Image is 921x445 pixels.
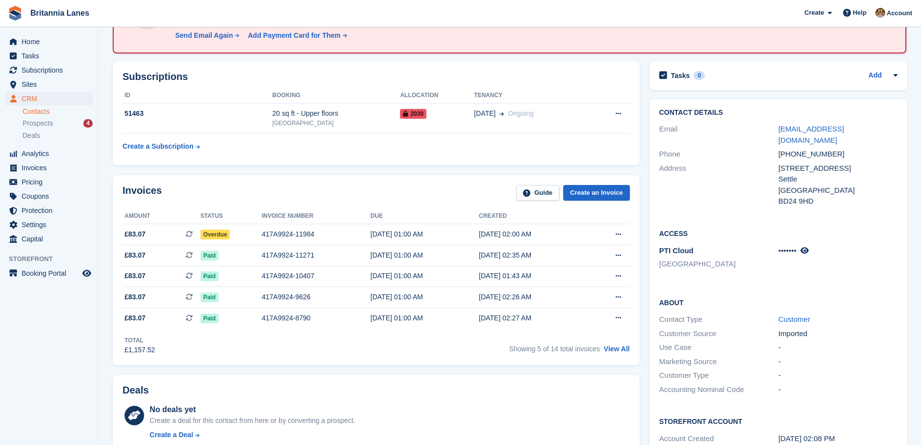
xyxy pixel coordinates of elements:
span: Ongoing [508,109,534,117]
span: £83.07 [124,229,146,239]
span: £83.07 [124,271,146,281]
span: Showing 5 of 14 total invoices [509,345,600,353]
a: menu [5,35,93,49]
a: menu [5,161,93,175]
a: menu [5,232,93,246]
div: 0 [694,71,705,80]
h2: Contact Details [659,109,897,117]
a: Prospects 4 [23,118,93,129]
a: menu [5,49,93,63]
img: stora-icon-8386f47178a22dfd0bd8f6a31ec36ba5ce8667c1dd55bd0f319d3a0aa187defe.svg [8,6,23,21]
div: 417A9924-8790 [262,313,371,323]
span: Paid [200,314,219,323]
h2: Tasks [671,71,690,80]
div: Imported [778,328,897,340]
div: Customer Type [659,370,778,381]
span: Sites [22,78,80,91]
div: Add Payment Card for Them [248,30,341,41]
span: Tasks [22,49,80,63]
a: Contacts [23,107,93,116]
div: 417A9924-11271 [262,250,371,261]
div: Total [124,336,155,345]
a: menu [5,175,93,189]
span: Subscriptions [22,63,80,77]
div: Address [659,163,778,207]
a: [EMAIL_ADDRESS][DOMAIN_NAME] [778,125,844,144]
span: CRM [22,92,80,105]
span: Deals [23,131,40,140]
h2: Invoices [123,185,162,201]
div: [DATE] 02:08 PM [778,433,897,445]
span: ••••••• [778,246,797,255]
a: Guide [516,185,559,201]
div: [DATE] 01:00 AM [371,271,479,281]
h2: Subscriptions [123,71,630,82]
div: Phone [659,149,778,160]
th: Tenancy [474,88,590,104]
a: menu [5,63,93,77]
a: Deals [23,131,93,141]
a: Create an Invoice [563,185,630,201]
span: Storefront [9,254,98,264]
span: Capital [22,232,80,246]
div: 417A9924-11984 [262,229,371,239]
span: 2030 [400,109,426,119]
a: menu [5,204,93,217]
span: Paid [200,251,219,261]
li: [GEOGRAPHIC_DATA] [659,259,778,270]
div: [DATE] 02:35 AM [479,250,587,261]
span: [DATE] [474,108,496,119]
th: Allocation [400,88,474,104]
div: [DATE] 02:26 AM [479,292,587,302]
th: Created [479,209,587,224]
th: Amount [123,209,200,224]
a: menu [5,78,93,91]
span: Coupons [22,189,80,203]
h2: Access [659,228,897,238]
h2: Storefront Account [659,416,897,426]
th: Booking [273,88,400,104]
a: menu [5,189,93,203]
span: Account [887,8,912,18]
div: [STREET_ADDRESS] [778,163,897,174]
div: [DATE] 01:00 AM [371,313,479,323]
a: Add Payment Card for Them [244,30,348,41]
a: Create a Subscription [123,137,200,156]
div: - [778,370,897,381]
div: Create a deal for this contact from here or by converting a prospect. [149,416,355,426]
div: Create a Deal [149,430,193,440]
span: Overdue [200,230,230,239]
div: [DATE] 02:00 AM [479,229,587,239]
span: Home [22,35,80,49]
div: £1,157.52 [124,345,155,355]
a: View All [604,345,630,353]
span: Pricing [22,175,80,189]
span: Invoices [22,161,80,175]
div: Customer Source [659,328,778,340]
span: Analytics [22,147,80,160]
a: Britannia Lanes [26,5,93,21]
span: Create [804,8,824,18]
div: [DATE] 02:27 AM [479,313,587,323]
img: Admin [875,8,885,18]
div: [DATE] 01:00 AM [371,229,479,239]
th: Due [371,209,479,224]
div: - [778,356,897,367]
span: £83.07 [124,313,146,323]
div: Create a Subscription [123,141,194,152]
a: menu [5,218,93,232]
div: Use Case [659,342,778,353]
div: [DATE] 01:00 AM [371,292,479,302]
div: [GEOGRAPHIC_DATA] [778,185,897,196]
span: Paid [200,292,219,302]
th: Invoice number [262,209,371,224]
div: Account Created [659,433,778,445]
div: 4 [83,119,93,128]
span: Booking Portal [22,266,80,280]
div: [DATE] 01:43 AM [479,271,587,281]
a: menu [5,266,93,280]
span: £83.07 [124,292,146,302]
div: [GEOGRAPHIC_DATA] [273,119,400,128]
a: menu [5,147,93,160]
div: Marketing Source [659,356,778,367]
